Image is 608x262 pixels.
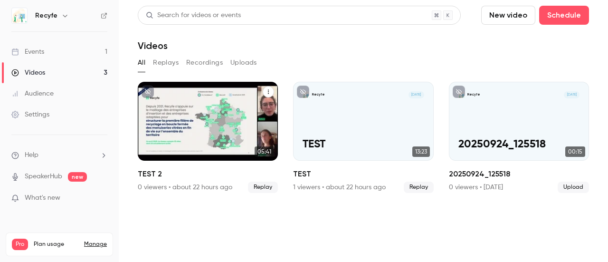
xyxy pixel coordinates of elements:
div: Videos [11,68,45,78]
a: Manage [84,241,107,248]
h6: Recyfe [35,11,57,20]
iframe: Noticeable Trigger [96,194,107,203]
a: 05:41TEST 20 viewers • about 22 hours agoReplay [138,82,278,193]
span: Plan usage [34,241,78,248]
p: Recyfe [467,92,480,97]
p: 20250924_125518 [458,138,580,151]
span: Replay [248,182,278,193]
span: new [68,172,87,182]
h2: 20250924_125518 [449,168,589,180]
button: unpublished [297,86,309,98]
span: Pro [12,239,28,250]
section: Videos [138,6,589,256]
h1: Videos [138,40,168,51]
li: help-dropdown-opener [11,150,107,160]
li: TEST [293,82,433,193]
div: 0 viewers • [DATE] [449,183,503,192]
a: TESTRecyfe[DATE]TEST13:23TEST1 viewers • about 22 hours agoReplay [293,82,433,193]
button: Uploads [230,55,257,70]
a: SpeakerHub [25,172,62,182]
li: TEST 2 [138,82,278,193]
span: [DATE] [408,91,424,98]
p: TEST [303,138,424,151]
div: Settings [11,110,49,119]
div: 1 viewers • about 22 hours ago [293,183,386,192]
span: 13:23 [412,146,430,157]
a: 20250924_125518Recyfe[DATE]20250924_12551800:1520250924_1255180 viewers • [DATE]Upload [449,82,589,193]
div: 0 viewers • about 22 hours ago [138,183,232,192]
p: Recyfe [312,92,325,97]
div: Audience [11,89,54,98]
h2: TEST 2 [138,168,278,180]
button: Replays [153,55,179,70]
img: Recyfe [12,8,27,23]
li: 20250924_125518 [449,82,589,193]
div: Events [11,47,44,57]
div: Search for videos or events [146,10,241,20]
ul: Videos [138,82,589,193]
button: unpublished [453,86,465,98]
button: Schedule [539,6,589,25]
span: 00:15 [565,146,585,157]
button: unpublished [142,86,154,98]
button: Recordings [186,55,223,70]
span: 05:41 [255,146,274,157]
button: New video [481,6,535,25]
span: [DATE] [564,91,579,98]
h2: TEST [293,168,433,180]
span: Upload [558,182,589,193]
span: Help [25,150,38,160]
span: What's new [25,193,60,203]
span: Replay [404,182,434,193]
button: All [138,55,145,70]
